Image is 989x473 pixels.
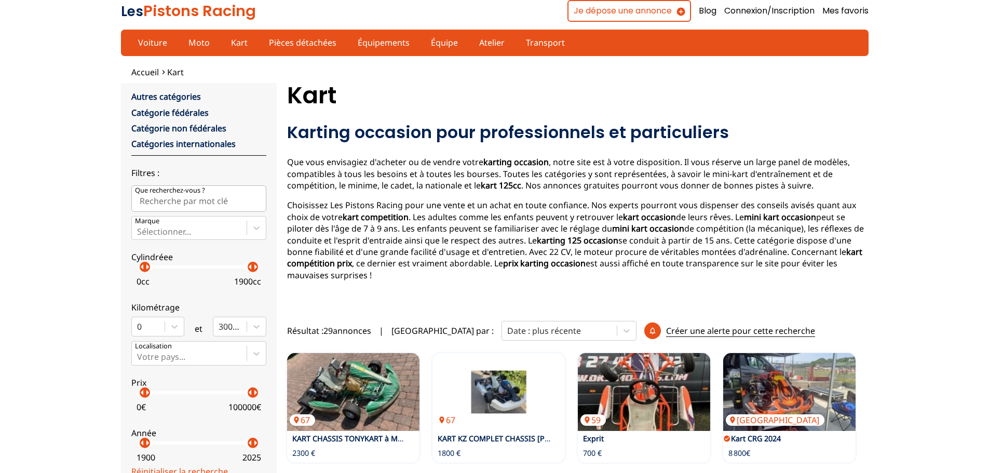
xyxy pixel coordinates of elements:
[519,34,572,51] a: Transport
[244,386,256,399] p: arrow_left
[137,276,150,287] p: 0 cc
[287,325,371,336] span: Résultat : 29 annonces
[481,180,521,191] strong: kart 125cc
[623,211,676,223] strong: kart occasion
[580,414,606,426] p: 59
[723,353,856,431] img: Kart CRG 2024
[234,276,261,287] p: 1900 cc
[351,34,416,51] a: Équipements
[141,261,154,273] p: arrow_right
[228,401,261,413] p: 100000 €
[583,434,604,443] a: Exprit
[131,66,159,78] a: Accueil
[435,414,460,426] p: 67
[287,156,869,191] p: Que vous envisagiez d'acheter ou de vendre votre , notre site est à votre disposition. Il vous ré...
[249,386,262,399] p: arrow_right
[666,325,815,337] p: Créer une alerte pour cette recherche
[728,448,750,458] p: 8 800€
[578,353,710,431] a: Exprit59
[244,437,256,449] p: arrow_left
[379,325,384,336] span: |
[612,223,684,234] strong: mini kart occasion
[242,452,261,463] p: 2025
[141,437,154,449] p: arrow_right
[432,353,565,431] a: KART KZ COMPLET CHASSIS HAASE + MOTEUR PAVESI67
[137,352,139,361] input: Votre pays...
[136,386,148,399] p: arrow_left
[583,448,602,458] p: 700 €
[136,437,148,449] p: arrow_left
[292,448,315,458] p: 2300 €
[292,434,457,443] a: KART CHASSIS TONYKART à MOTEUR IAME X30
[724,5,815,17] a: Connexion/Inscription
[131,167,266,179] p: Filtres :
[131,123,226,134] a: Catégorie non fédérales
[137,452,155,463] p: 1900
[287,353,419,431] img: KART CHASSIS TONYKART à MOTEUR IAME X30
[131,34,174,51] a: Voiture
[131,377,266,388] p: Prix
[135,217,159,226] p: Marque
[472,34,511,51] a: Atelier
[287,122,869,143] h2: Karting occasion pour professionnels et particuliers
[483,156,549,168] strong: karting occasion
[343,211,409,223] strong: kart competition
[287,246,862,269] strong: kart compétition prix
[432,353,565,431] img: KART KZ COMPLET CHASSIS HAASE + MOTEUR PAVESI
[131,251,266,263] p: Cylindréee
[244,261,256,273] p: arrow_left
[822,5,869,17] a: Mes favoris
[121,2,143,21] span: Les
[287,353,419,431] a: KART CHASSIS TONYKART à MOTEUR IAME X3067
[135,186,205,195] p: Que recherchez-vous ?
[224,34,254,51] a: Kart
[182,34,216,51] a: Moto
[287,199,869,281] p: Choisissez Les Pistons Racing pour une vente et un achat en toute confiance. Nos experts pourront...
[438,448,460,458] p: 1800 €
[137,401,146,413] p: 0 €
[195,323,202,334] p: et
[135,342,172,351] p: Localisation
[137,227,139,236] input: MarqueSélectionner...
[699,5,716,17] a: Blog
[723,353,856,431] a: Kart CRG 2024[GEOGRAPHIC_DATA]
[726,414,824,426] p: [GEOGRAPHIC_DATA]
[438,434,661,443] a: KART KZ COMPLET CHASSIS [PERSON_NAME] + MOTEUR PAVESI
[391,325,494,336] p: [GEOGRAPHIC_DATA] par :
[290,414,315,426] p: 67
[131,302,266,313] p: Kilométrage
[262,34,343,51] a: Pièces détachées
[219,322,221,331] input: 300000
[537,235,618,246] strong: karting 125 occasion
[131,107,209,118] a: Catégorie fédérales
[249,437,262,449] p: arrow_right
[731,434,781,443] a: Kart CRG 2024
[137,322,139,331] input: 0
[578,353,710,431] img: Exprit
[167,66,184,78] a: Kart
[744,211,816,223] strong: mini kart occasion
[424,34,465,51] a: Équipe
[121,1,256,21] a: LesPistons Racing
[136,261,148,273] p: arrow_left
[131,138,236,150] a: Catégories internationales
[249,261,262,273] p: arrow_right
[141,386,154,399] p: arrow_right
[131,427,266,439] p: Année
[131,91,201,102] a: Autres catégories
[287,83,869,108] h1: Kart
[131,185,266,211] input: Que recherchez-vous ?
[503,258,586,269] strong: prix karting occasion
